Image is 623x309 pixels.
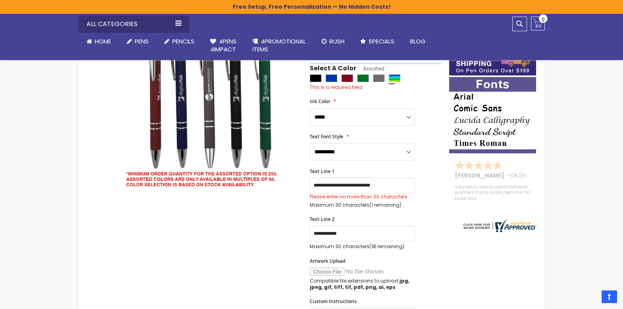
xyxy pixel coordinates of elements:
span: Pencils [172,37,194,45]
div: This is a required field. [310,84,441,90]
span: Text Line 1 [310,168,335,175]
a: 4PROMOTIONALITEMS [245,33,314,58]
a: Blog [402,33,433,50]
a: Rush [314,33,352,50]
span: Text Font Style [310,133,343,140]
span: (1 remaining) [369,202,401,208]
span: 4PROMOTIONAL ITEMS [252,37,306,53]
div: All Categories [79,15,189,33]
strong: jpg, jpeg, gif, tiff, tif, pdf, png, ai, eps [310,277,409,290]
div: Grey [373,74,385,82]
img: 4pens.com widget logo [461,219,536,232]
div: Very easy site to use boyfriend wanted me to order pens for his business [455,184,531,201]
span: Home [95,37,111,45]
span: 4Pens 4impact [210,37,237,53]
span: OK [510,171,518,179]
a: 4Pens4impact [202,33,245,58]
span: (18 remaining) [369,243,405,250]
p: Maximum 30 characters [310,202,415,208]
a: Pencils [156,33,202,50]
span: Rush [329,37,344,45]
p: Compatible file extensions to upload: [310,278,415,290]
span: Artwork Upload [310,258,345,264]
a: 4pens.com certificate URL [461,227,536,234]
span: 0 [542,16,545,23]
span: Pens [135,37,149,45]
span: Blog [410,37,425,45]
a: Home [79,33,119,50]
iframe: Google Customer Reviews [558,288,623,309]
a: Specials [352,33,402,50]
span: Select A Color [310,64,356,75]
span: Assorted [356,65,384,72]
img: assorted-disclaimer-custom-soft-touch-metal-pens-with-stylus_1.jpg [119,11,299,191]
p: Maximum 30 characters [310,243,415,250]
img: Free shipping on orders over $199 [449,47,536,75]
span: [GEOGRAPHIC_DATA] [519,171,577,179]
div: Blue [326,74,337,82]
div: Green [357,74,369,82]
span: Custom Instructions [310,298,357,305]
a: Pens [119,33,156,50]
div: Black [310,74,322,82]
span: Text Line 2 [310,216,335,222]
div: Please enter no more than 30 characters. [310,194,415,200]
div: Assorted [389,74,401,82]
a: 0 [531,17,545,30]
span: Ink Color [310,98,330,105]
span: [PERSON_NAME] [455,171,507,179]
img: font-personalization-examples [449,77,536,153]
span: Specials [369,37,394,45]
div: Burgundy [341,74,353,82]
span: - , [507,171,577,179]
